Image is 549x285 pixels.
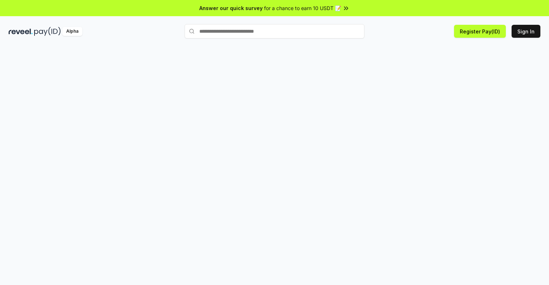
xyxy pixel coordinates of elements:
[454,25,506,38] button: Register Pay(ID)
[34,27,61,36] img: pay_id
[9,27,33,36] img: reveel_dark
[512,25,540,38] button: Sign In
[62,27,82,36] div: Alpha
[264,4,341,12] span: for a chance to earn 10 USDT 📝
[199,4,263,12] span: Answer our quick survey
